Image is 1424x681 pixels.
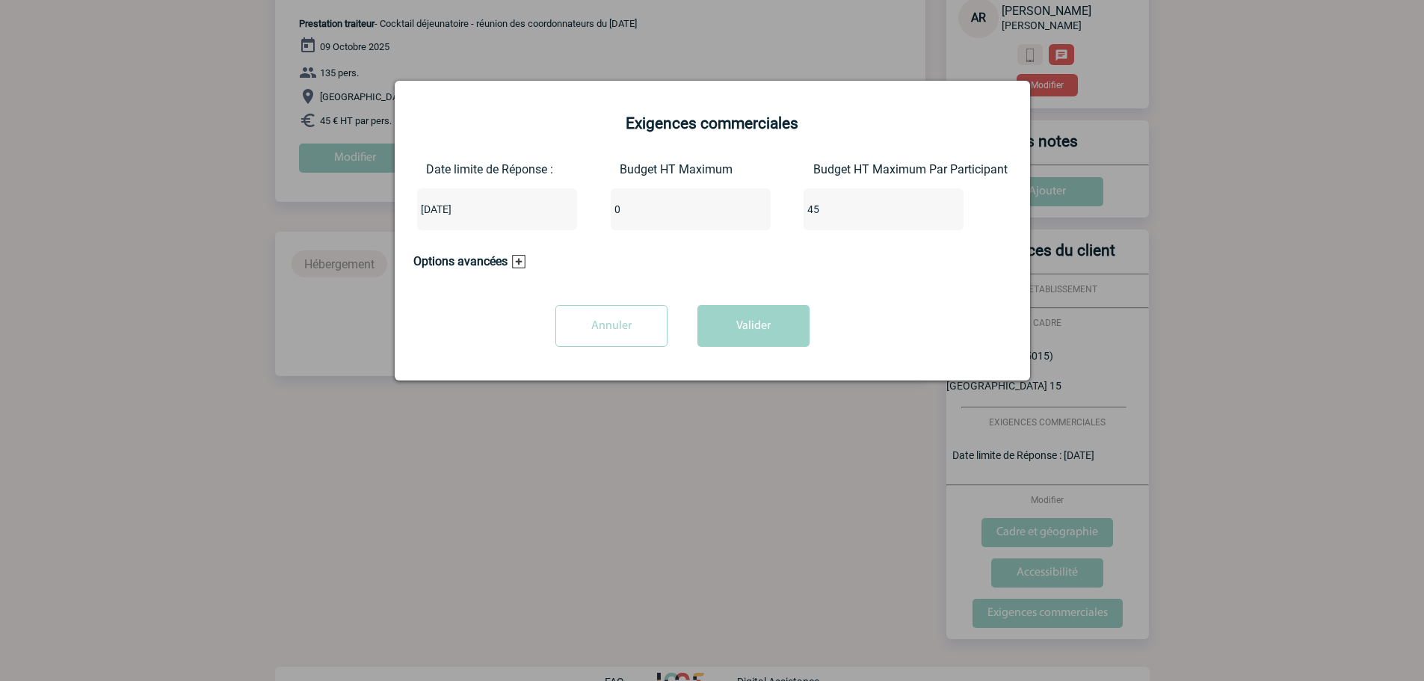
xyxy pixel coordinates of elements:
h2: Exigences commerciales [413,114,1011,132]
button: Valider [697,305,810,347]
label: Budget HT Maximum Par Participant [813,162,852,176]
label: Budget HT Maximum [620,162,655,176]
label: Date limite de Réponse : [426,162,461,176]
input: Annuler [555,305,668,347]
h3: Options avancées [413,254,525,268]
